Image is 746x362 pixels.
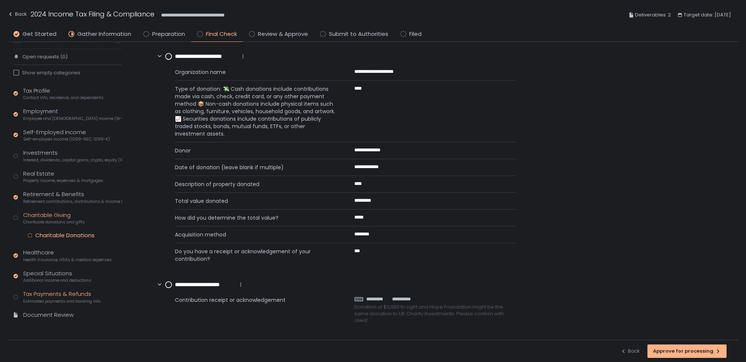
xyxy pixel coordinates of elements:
[23,157,122,163] span: Interest, dividends, capital gains, crypto, equity (1099s, K-1s)
[23,87,104,101] div: Tax Profile
[175,248,336,263] span: Do you have a receipt or acknowledgement of your contribution?
[23,116,122,121] span: Employee and [DEMOGRAPHIC_DATA] income (W-2s)
[175,85,336,137] span: Type of donation: 💸 Cash donations include contributions made via cash, check, credit card, or an...
[354,304,516,324] span: Donation of $2,000 to Light and Hope Foundation might be the same donation to UK Charity Investme...
[206,30,237,38] span: Final Check
[23,170,103,184] div: Real Estate
[23,128,110,142] div: Self-Employed Income
[175,164,336,171] span: Date of donation (leave blank if multiple)
[620,344,640,358] button: Back
[175,180,336,188] span: Description of property donated
[13,28,122,44] div: Last year's filed returns
[620,348,640,355] div: Back
[22,53,68,60] span: Open requests (0)
[23,149,122,163] div: Investments
[258,30,308,38] span: Review & Approve
[329,30,388,38] span: Submit to Authorities
[409,30,422,38] span: Filed
[23,278,92,283] span: Additional income and deductions
[23,95,104,100] span: Contact info, residence, and dependents
[23,269,92,284] div: Special Situations
[684,10,731,19] span: Target date: [DATE]
[152,30,185,38] span: Preparation
[23,190,122,204] div: Retirement & Benefits
[77,30,131,38] span: Gather Information
[175,214,336,222] span: How did you determine the total value?
[22,30,56,38] span: Get Started
[175,296,336,324] span: Contribution receipt or acknowledgement
[23,219,85,225] span: Charitable donations and gifts
[653,348,721,355] div: Approve for processing
[23,136,110,142] span: Self-employed income (1099-NEC, 1099-K)
[175,147,336,154] span: Donor
[23,107,122,121] div: Employment
[175,231,336,238] span: Acquisition method
[647,344,727,358] button: Approve for processing
[23,311,74,319] div: Document Review
[175,197,336,205] span: Total value donated
[7,10,27,19] div: Back
[175,68,336,76] span: Organization name
[35,232,95,239] div: Charitable Donations
[7,9,27,21] button: Back
[23,199,122,204] span: Retirement contributions, distributions & income (1099-R, 5498)
[23,248,112,263] div: Healthcare
[31,9,154,19] h1: 2024 Income Tax Filing & Compliance
[23,178,103,183] span: Property income, expenses & mortgages
[635,10,671,19] span: Deliverables: 2
[23,257,112,263] span: Health insurance, HSAs & medical expenses
[23,290,101,304] div: Tax Payments & Refunds
[23,298,101,304] span: Estimated payments and banking info
[23,211,85,225] div: Charitable Giving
